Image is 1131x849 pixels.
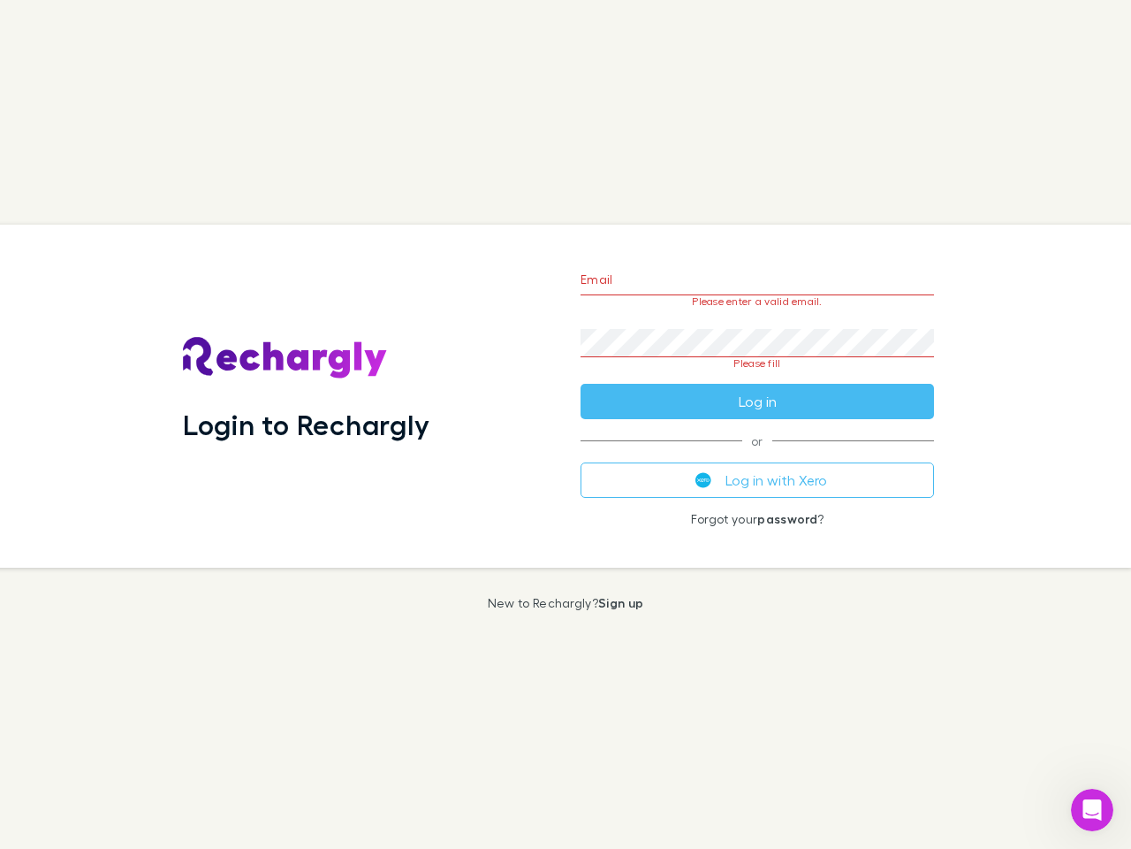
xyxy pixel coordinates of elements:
[488,596,644,610] p: New to Rechargly?
[183,408,429,441] h1: Login to Rechargly
[581,295,934,308] p: Please enter a valid email.
[581,463,934,498] button: Log in with Xero
[581,440,934,441] span: or
[757,511,817,526] a: password
[581,512,934,526] p: Forgot your ?
[581,384,934,419] button: Log in
[183,337,388,379] img: Rechargly's Logo
[581,357,934,370] p: Please fill
[1071,789,1113,831] iframe: Intercom live chat
[695,472,711,488] img: Xero's logo
[598,595,643,610] a: Sign up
